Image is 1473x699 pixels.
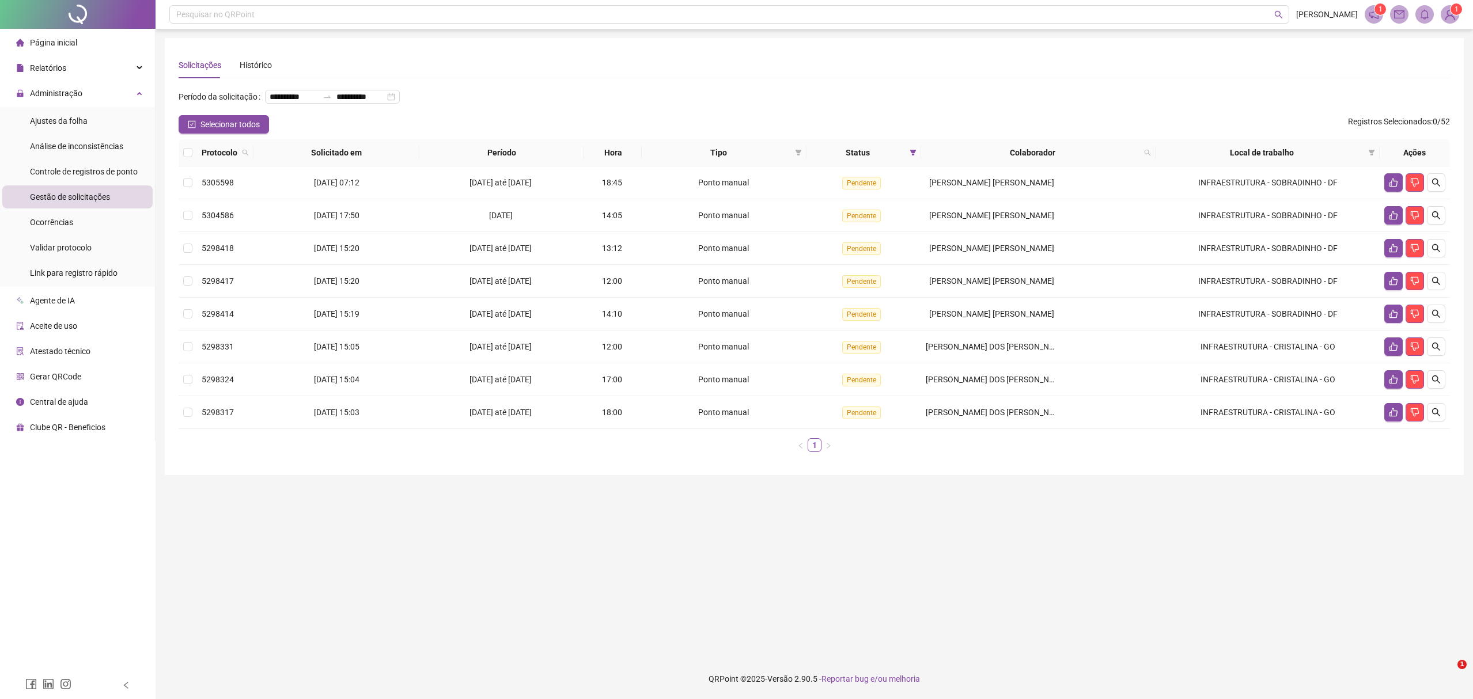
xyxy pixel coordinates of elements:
span: [DATE] 15:19 [314,309,359,318]
span: right [825,442,832,449]
span: like [1389,309,1398,318]
span: Análise de inconsistências [30,142,123,151]
th: Solicitado em [253,139,419,166]
td: INFRAESTRUTURA - SOBRADINHO - DF [1156,199,1380,232]
td: INFRAESTRUTURA - CRISTALINA - GO [1156,363,1380,396]
span: Gerar QRCode [30,372,81,381]
span: [DATE] até [DATE] [469,309,532,318]
span: Clube QR - Beneficios [30,423,105,432]
button: right [821,438,835,452]
span: [PERSON_NAME] [PERSON_NAME] [929,211,1054,220]
span: 5298324 [202,375,234,384]
span: search [1142,144,1153,161]
span: 1 [1457,660,1467,669]
span: 5298417 [202,276,234,286]
span: 5298331 [202,342,234,351]
span: 5298317 [202,408,234,417]
iframe: Intercom live chat [1434,660,1461,687]
span: like [1389,178,1398,187]
span: 5298418 [202,244,234,253]
span: dislike [1410,342,1419,351]
span: Pendente [842,242,881,255]
span: 14:05 [602,211,622,220]
span: dislike [1410,178,1419,187]
span: Registros Selecionados [1348,117,1431,126]
span: like [1389,408,1398,417]
span: search [242,149,249,156]
span: Ocorrências [30,218,73,227]
span: Link para registro rápido [30,268,118,278]
span: Pendente [842,177,881,189]
span: search [1274,10,1283,19]
span: Ajustes da folha [30,116,88,126]
span: [DATE] até [DATE] [469,178,532,187]
span: [DATE] até [DATE] [469,244,532,253]
span: mail [1394,9,1404,20]
span: qrcode [16,373,24,381]
button: Selecionar todos [179,115,269,134]
span: Atestado técnico [30,347,90,356]
a: 1 [808,439,821,451]
span: gift [16,423,24,431]
span: Colaborador [926,146,1140,159]
span: [DATE] até [DATE] [469,342,532,351]
span: Tipo [646,146,790,159]
span: dislike [1410,211,1419,220]
span: Ponto manual [698,309,749,318]
span: Gestão de solicitações [30,192,110,202]
span: 5305598 [202,178,234,187]
span: search [1432,375,1441,384]
sup: 1 [1374,3,1386,15]
span: [PERSON_NAME] [1296,8,1358,21]
span: Ponto manual [698,276,749,286]
span: [DATE] até [DATE] [469,408,532,417]
li: Próxima página [821,438,835,452]
span: search [1432,211,1441,220]
span: lock [16,89,24,97]
span: search [1432,178,1441,187]
span: Local de trabalho [1160,146,1364,159]
span: like [1389,244,1398,253]
button: left [794,438,808,452]
span: Status [811,146,904,159]
span: left [797,442,804,449]
span: [PERSON_NAME] [PERSON_NAME] [929,309,1054,318]
span: like [1389,375,1398,384]
span: [DATE] 15:05 [314,342,359,351]
span: search [240,144,251,161]
span: dislike [1410,276,1419,286]
span: search [1432,276,1441,286]
span: [PERSON_NAME] [PERSON_NAME] [929,244,1054,253]
span: search [1144,149,1151,156]
span: 5298414 [202,309,234,318]
span: to [323,92,332,101]
span: Central de ajuda [30,397,88,407]
span: 17:00 [602,375,622,384]
span: 18:45 [602,178,622,187]
li: Página anterior [794,438,808,452]
label: Período da solicitação [179,88,265,106]
td: INFRAESTRUTURA - CRISTALINA - GO [1156,330,1380,363]
span: Ponto manual [698,211,749,220]
span: 5304586 [202,211,234,220]
span: Página inicial [30,38,77,47]
span: [PERSON_NAME] DOS [PERSON_NAME] [926,408,1068,417]
span: info-circle [16,398,24,406]
span: : 0 / 52 [1348,115,1450,134]
span: instagram [60,678,71,690]
span: facebook [25,678,37,690]
span: Selecionar todos [200,118,260,131]
span: Pendente [842,374,881,386]
span: [DATE] até [DATE] [469,375,532,384]
span: audit [16,322,24,330]
td: INFRAESTRUTURA - SOBRADINHO - DF [1156,265,1380,298]
td: INFRAESTRUTURA - SOBRADINHO - DF [1156,232,1380,265]
span: search [1432,342,1441,351]
span: [PERSON_NAME] [PERSON_NAME] [929,276,1054,286]
span: Aceite de uso [30,321,77,330]
span: Versão [767,674,793,683]
td: INFRAESTRUTURA - CRISTALINA - GO [1156,396,1380,429]
td: INFRAESTRUTURA - SOBRADINHO - DF [1156,298,1380,330]
span: 14:10 [602,309,622,318]
span: Agente de IA [30,296,75,305]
